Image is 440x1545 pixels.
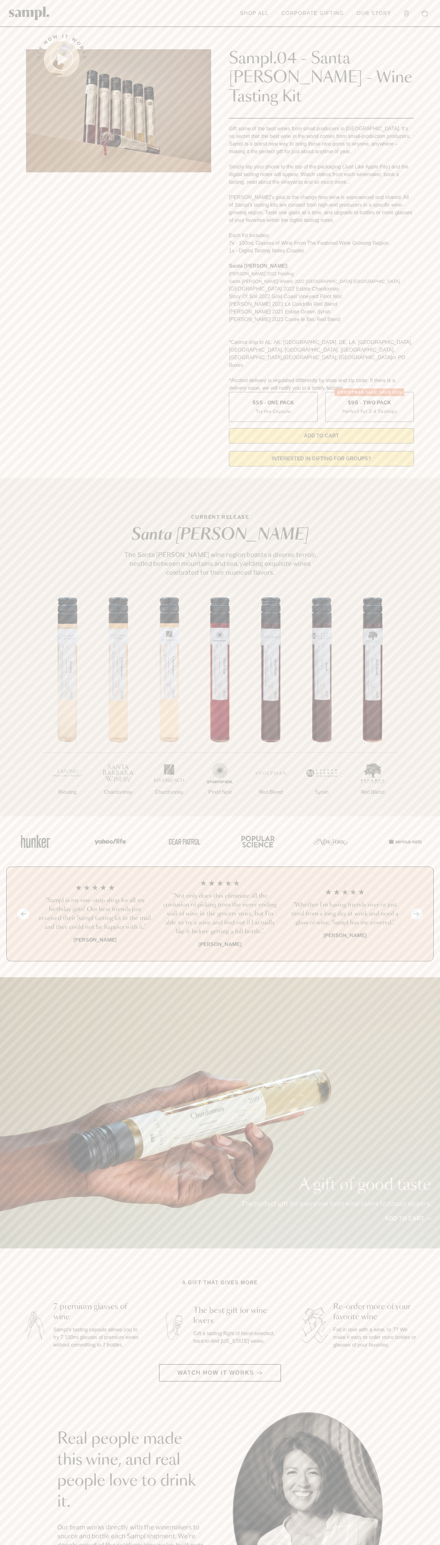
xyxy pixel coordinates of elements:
p: The Santa [PERSON_NAME] wine region boasts a diverse terroir, nestled between mountains and sea, ... [118,550,322,577]
a: Add to cart [385,1214,431,1223]
small: Try the Capsule [256,408,291,415]
span: , [282,355,283,360]
a: interested in gifting for groups? [229,451,414,466]
b: [PERSON_NAME] [323,932,367,938]
p: Red Blend [245,788,296,796]
button: Watch how it works [159,1364,281,1382]
p: Pinot Noir [195,788,245,796]
h2: A gift that gives more [182,1279,258,1287]
img: Artboard_3_0b291449-6e8c-4d07-b2c2-3f3601a19cd1_x450.png [312,828,350,855]
li: 2 / 7 [93,597,144,816]
small: Perfect For 2-4 Tastings [342,408,397,415]
li: 1 / 7 [42,597,93,816]
p: Chardonnay [93,788,144,796]
li: [PERSON_NAME] 2021 Cuvee le Bec Red Blend [229,316,414,323]
span: Santa [PERSON_NAME] Winery 2022 [GEOGRAPHIC_DATA] [GEOGRAPHIC_DATA] [229,279,400,284]
img: Artboard_1_c8cd28af-0030-4af1-819c-248e302c7f06_x450.png [17,828,55,855]
img: Artboard_5_7fdae55a-36fd-43f7-8bfd-f74a06a2878e_x450.png [164,828,202,855]
span: [PERSON_NAME] 2022 Riesling [229,271,294,276]
p: Gift a tasting flight of hand-selected, hard-to-find [US_STATE] wines. [193,1330,280,1345]
div: Gift some of the best wines from small producers in [GEOGRAPHIC_DATA]. It’s no secret that the be... [229,125,414,392]
b: [PERSON_NAME] [198,941,242,947]
li: [GEOGRAPHIC_DATA] 2022 Estate Chardonnay [229,285,414,293]
p: Riesling [42,788,93,796]
li: Story Of Soil 2022 Gold Coast Vineyard Pinot Noir [229,293,414,300]
img: Artboard_4_28b4d326-c26e-48f9-9c80-911f17d6414e_x450.png [238,828,276,855]
li: 7 / 7 [347,597,398,816]
h2: Real people made this wine, and real people love to drink it. [57,1429,207,1513]
a: Corporate Gifting [278,6,347,20]
p: Chardonnay [144,788,195,796]
h3: “Sampl is my one-stop shop for all my birthday gifts! Our best friends just received their Sampl ... [38,896,153,932]
li: 3 / 7 [144,597,195,816]
li: 2 / 4 [163,880,278,948]
p: CURRENT RELEASE [118,513,322,521]
li: [PERSON_NAME] 2021 Estate Grown Syrah [229,308,414,316]
a: Our Story [354,6,395,20]
img: Sampl logo [9,6,50,20]
a: Shop All [237,6,272,20]
p: The perfect gift for everyone from wine lovers to casual sippers. [241,1199,431,1208]
h3: Re-order more of your favorite wine [333,1302,420,1322]
li: 3 / 4 [287,880,402,948]
span: [GEOGRAPHIC_DATA], [GEOGRAPHIC_DATA] [283,355,392,360]
img: Artboard_6_04f9a106-072f-468a-bdd7-f11783b05722_x450.png [90,828,128,855]
img: Artboard_7_5b34974b-f019-449e-91fb-745f8d0877ee_x450.png [385,828,423,855]
b: [PERSON_NAME] [73,937,117,943]
span: $95 - Two Pack [348,399,391,406]
li: 4 / 7 [195,597,245,816]
li: 1 / 4 [38,880,153,948]
h3: “Whether I'm having friends over or just tired from a long day at work and need a glass of wine, ... [287,901,402,927]
div: Christmas SALE! Save 20% [335,388,404,396]
li: 6 / 7 [296,597,347,816]
h3: 7 premium glasses of wine [53,1302,140,1322]
button: Next slide [411,909,423,919]
span: $55 - One Pack [252,399,294,406]
strong: Santa [PERSON_NAME]: [229,263,289,269]
p: Red Blend [347,788,398,796]
p: Fall in love with a wine, or 7? We make it easy to order more bottles or glasses of your favorites. [333,1326,420,1349]
p: A gift of good taste [241,1178,431,1193]
li: [PERSON_NAME] 2022 La Cuadrilla Red Blend [229,300,414,308]
em: Santa [PERSON_NAME] [131,527,309,543]
li: 5 / 7 [245,597,296,816]
h3: The best gift for wine lovers [193,1306,280,1326]
h3: “Not only does this eliminate all the confusion of picking from the never ending wall of wine in ... [163,892,278,936]
p: Sampl's tasting capsule allows you to try 7 100ml glasses of premium wines without committing to ... [53,1326,140,1349]
button: See how it works [44,41,79,77]
p: Syrah [296,788,347,796]
button: Add to Cart [229,428,414,443]
img: Sampl.04 - Santa Barbara - Wine Tasting Kit [26,49,211,172]
button: Previous slide [17,909,29,919]
h1: Sampl.04 - Santa [PERSON_NAME] - Wine Tasting Kit [229,49,414,106]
